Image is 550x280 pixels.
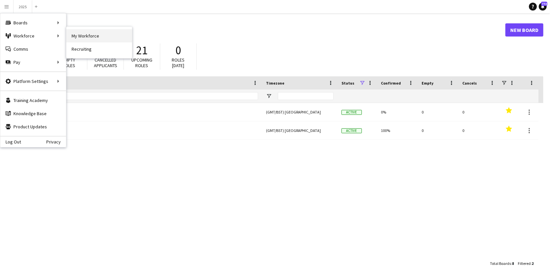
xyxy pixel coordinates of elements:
div: Workforce [0,29,66,42]
a: Knowledge Base [0,107,66,120]
a: My Workforce [66,29,132,42]
a: Product Updates [0,120,66,133]
span: Cancelled applicants [94,57,117,68]
span: Filtered [518,261,531,266]
span: 772 [541,2,547,6]
span: Status [341,81,354,86]
div: : [518,257,534,270]
span: Confirmed [381,81,401,86]
input: Board name Filter Input [27,92,258,100]
div: 0 [418,103,458,121]
a: 772 [539,3,547,11]
div: : [490,257,514,270]
span: Empty roles [63,57,76,68]
div: Pay [0,56,66,69]
span: Empty [422,81,433,86]
span: Timezone [266,81,284,86]
span: 2 [532,261,534,266]
div: 0 [418,121,458,140]
input: Timezone Filter Input [278,92,334,100]
span: 0 [176,43,181,58]
a: Privacy [46,139,66,144]
span: Upcoming roles [131,57,152,68]
span: Active [341,128,362,133]
div: Boards [0,16,66,29]
a: 2024 [15,103,258,121]
a: Training Academy [0,94,66,107]
div: Platform Settings [0,75,66,88]
div: (GMT/BST) [GEOGRAPHIC_DATA] [262,121,338,140]
a: Recruiting [66,42,132,56]
span: Cancels [462,81,477,86]
div: 0 [458,103,499,121]
div: 100% [377,121,418,140]
span: 8 [512,261,514,266]
span: 21 [136,43,147,58]
div: 0% [377,103,418,121]
a: Comms [0,42,66,56]
div: (GMT/BST) [GEOGRAPHIC_DATA] [262,103,338,121]
span: Total Boards [490,261,511,266]
a: New Board [505,23,543,37]
span: Roles [DATE] [172,57,185,68]
button: 2025 [13,0,32,13]
span: Active [341,110,362,115]
a: Log Out [0,139,21,144]
h1: Boards [11,25,505,35]
button: Open Filter Menu [266,93,272,99]
div: 0 [458,121,499,140]
a: 2025 [15,121,258,140]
